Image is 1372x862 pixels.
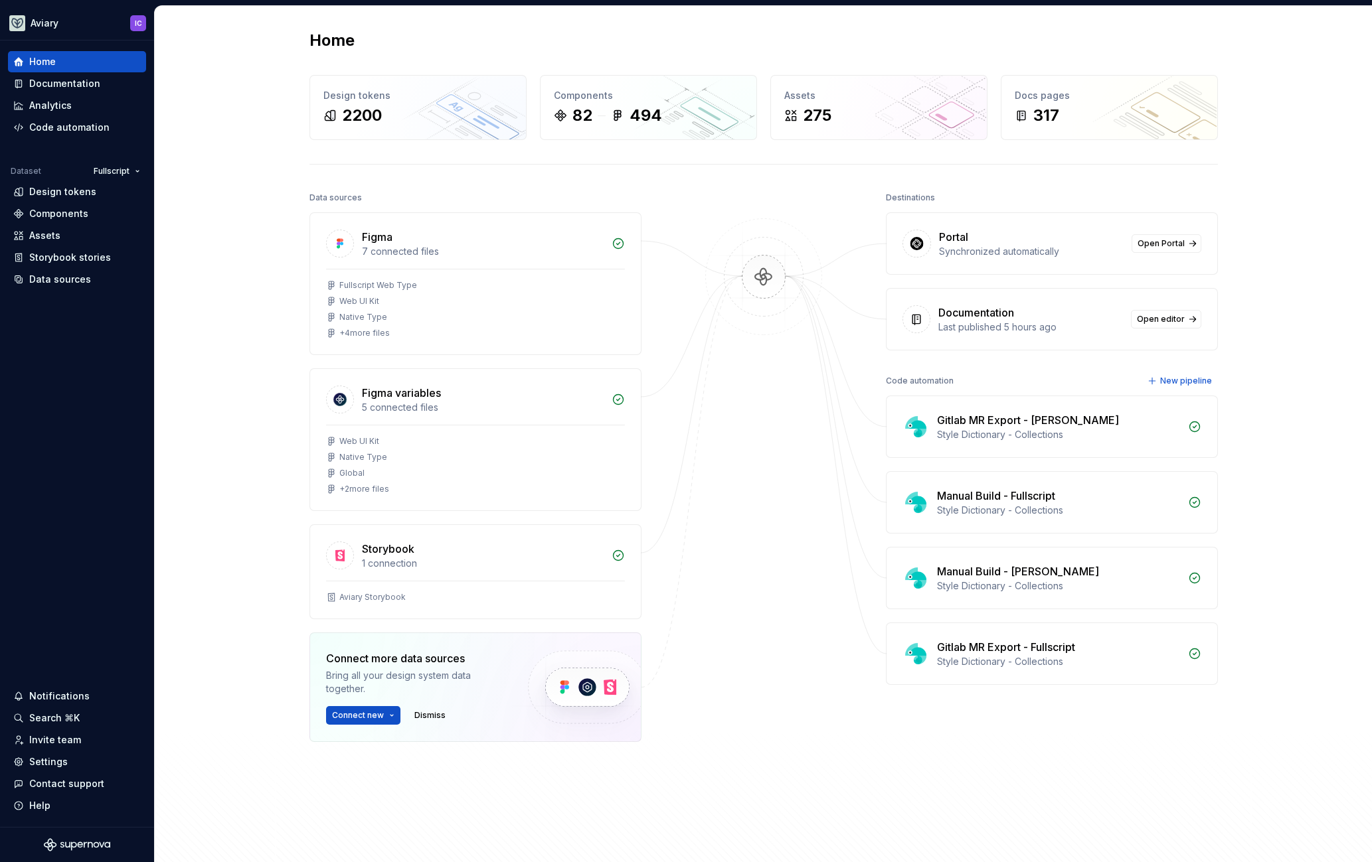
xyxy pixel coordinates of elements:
[937,504,1180,517] div: Style Dictionary - Collections
[1144,372,1218,390] button: New pipeline
[326,669,505,695] div: Bring all your design system data together.
[554,89,743,102] div: Components
[362,229,392,245] div: Figma
[362,401,604,414] div: 5 connected files
[29,185,96,198] div: Design tokens
[339,484,389,494] div: + 2 more files
[326,650,505,666] div: Connect more data sources
[937,579,1180,593] div: Style Dictionary - Collections
[939,245,1124,258] div: Synchronized automatically
[326,706,400,725] button: Connect new
[803,105,831,126] div: 275
[88,162,146,180] button: Fullscript
[937,488,1055,504] div: Manual Build - Fullscript
[29,207,88,220] div: Components
[339,452,387,463] div: Native Type
[1033,105,1059,126] div: 317
[770,75,987,140] a: Assets275
[362,245,604,258] div: 7 connected files
[44,838,110,851] svg: Supernova Logo
[8,247,146,268] a: Storybook stories
[31,17,58,30] div: Aviary
[339,296,379,307] div: Web UI Kit
[9,15,25,31] img: 256e2c79-9abd-4d59-8978-03feab5a3943.png
[362,557,604,570] div: 1 connection
[339,468,365,478] div: Global
[8,95,146,116] a: Analytics
[332,710,384,721] span: Connect new
[414,710,446,721] span: Dismiss
[309,30,355,51] h2: Home
[29,799,50,812] div: Help
[939,229,968,245] div: Portal
[29,121,110,134] div: Code automation
[630,105,662,126] div: 494
[8,795,146,816] button: Help
[1001,75,1218,140] a: Docs pages317
[362,541,414,557] div: Storybook
[8,117,146,138] a: Code automation
[29,273,91,286] div: Data sources
[29,251,111,264] div: Storybook stories
[339,312,387,323] div: Native Type
[8,773,146,794] button: Contact support
[8,73,146,94] a: Documentation
[309,188,362,207] div: Data sources
[886,188,935,207] div: Destinations
[309,368,642,511] a: Figma variables5 connected filesWeb UI KitNative TypeGlobal+2more files
[8,707,146,729] button: Search ⌘K
[339,280,417,291] div: Fullscript Web Type
[784,89,974,102] div: Assets
[29,229,60,242] div: Assets
[8,269,146,290] a: Data sources
[937,412,1119,428] div: Gitlab MR Export - [PERSON_NAME]
[3,9,151,37] button: AviaryIC
[29,711,80,725] div: Search ⌘K
[29,77,100,90] div: Documentation
[342,105,382,126] div: 2200
[339,436,379,447] div: Web UI Kit
[8,729,146,751] a: Invite team
[323,89,513,102] div: Design tokens
[408,706,452,725] button: Dismiss
[362,385,441,401] div: Figma variables
[11,166,41,177] div: Dataset
[8,225,146,246] a: Assets
[29,755,68,768] div: Settings
[29,777,104,790] div: Contact support
[8,203,146,224] a: Components
[94,166,129,177] span: Fullscript
[29,55,56,68] div: Home
[135,18,142,29] div: IC
[8,51,146,72] a: Home
[339,328,390,338] div: + 4 more files
[1132,234,1201,253] a: Open Portal
[309,212,642,355] a: Figma7 connected filesFullscript Web TypeWeb UI KitNative Type+4more files
[886,372,954,390] div: Code automation
[339,592,406,603] div: Aviary Storybook
[937,563,1099,579] div: Manual Build - [PERSON_NAME]
[1137,314,1185,324] span: Open editor
[540,75,757,140] a: Components82494
[29,733,81,747] div: Invite team
[1131,310,1201,328] a: Open editor
[937,655,1180,668] div: Style Dictionary - Collections
[29,99,72,112] div: Analytics
[938,305,1014,321] div: Documentation
[8,751,146,772] a: Settings
[937,639,1075,655] div: Gitlab MR Export - Fullscript
[1138,238,1185,249] span: Open Portal
[309,75,527,140] a: Design tokens2200
[8,685,146,707] button: Notifications
[938,321,1123,334] div: Last published 5 hours ago
[1160,376,1212,386] span: New pipeline
[309,524,642,619] a: Storybook1 connectionAviary Storybook
[572,105,592,126] div: 82
[29,689,90,703] div: Notifications
[8,181,146,202] a: Design tokens
[937,428,1180,441] div: Style Dictionary - Collections
[1015,89,1204,102] div: Docs pages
